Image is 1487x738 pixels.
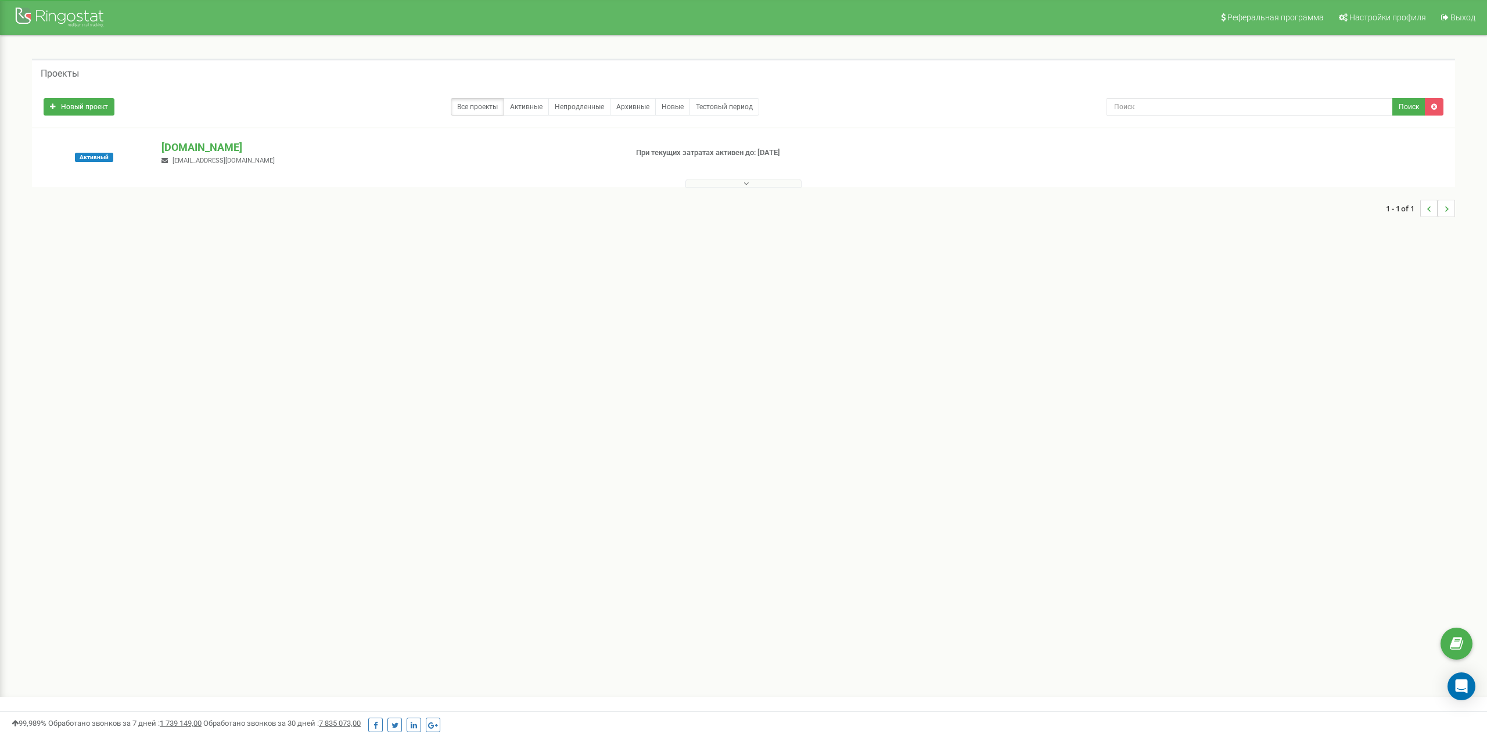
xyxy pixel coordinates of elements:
a: Активные [504,98,549,116]
span: Выход [1450,13,1475,22]
a: Тестовый период [689,98,759,116]
a: Архивные [610,98,656,116]
a: Новые [655,98,690,116]
nav: ... [1386,188,1455,229]
a: Непродленные [548,98,610,116]
div: Open Intercom Messenger [1448,672,1475,700]
a: Новый проект [44,98,114,116]
a: Все проекты [451,98,504,116]
span: Реферальная программа [1227,13,1324,22]
span: Активный [75,153,113,162]
span: 1 - 1 of 1 [1386,200,1420,217]
span: Настройки профиля [1349,13,1426,22]
span: [EMAIL_ADDRESS][DOMAIN_NAME] [173,157,275,164]
input: Поиск [1107,98,1393,116]
h5: Проекты [41,69,79,79]
p: [DOMAIN_NAME] [161,140,616,155]
button: Поиск [1392,98,1425,116]
p: При текущих затратах активен до: [DATE] [636,147,973,159]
